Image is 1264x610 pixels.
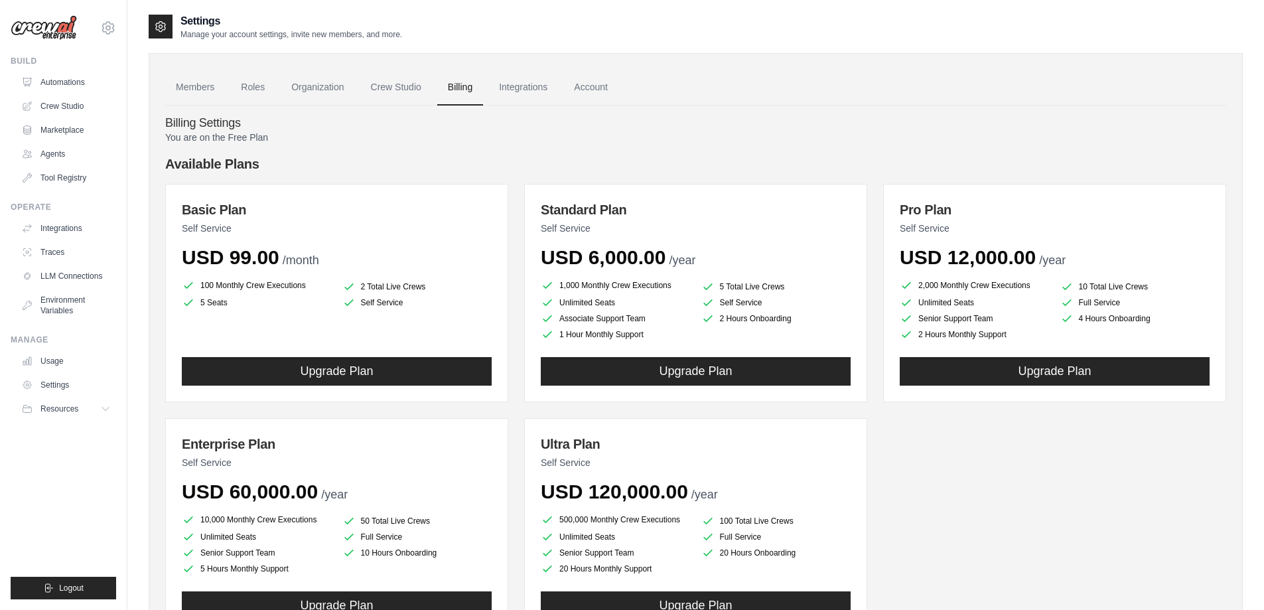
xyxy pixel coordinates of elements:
[182,456,492,469] p: Self Service
[669,254,695,267] span: /year
[541,312,691,325] li: Associate Support Team
[342,296,492,309] li: Self Service
[182,546,332,560] li: Senior Support Team
[900,357,1210,386] button: Upgrade Plan
[541,481,688,502] span: USD 120,000.00
[11,335,116,345] div: Manage
[182,246,279,268] span: USD 99.00
[541,512,691,528] li: 500,000 Monthly Crew Executions
[321,488,348,501] span: /year
[281,70,354,106] a: Organization
[16,242,116,263] a: Traces
[11,577,116,599] button: Logout
[488,70,558,106] a: Integrations
[165,131,1226,144] p: You are on the Free Plan
[182,277,332,293] li: 100 Monthly Crew Executions
[541,277,691,293] li: 1,000 Monthly Crew Executions
[182,222,492,235] p: Self Service
[230,70,275,106] a: Roles
[182,481,318,502] span: USD 60,000.00
[16,218,116,239] a: Integrations
[165,155,1226,173] h4: Available Plans
[342,546,492,560] li: 10 Hours Onboarding
[1039,254,1066,267] span: /year
[541,357,851,386] button: Upgrade Plan
[563,70,618,106] a: Account
[701,546,851,560] li: 20 Hours Onboarding
[16,398,116,419] button: Resources
[16,374,116,396] a: Settings
[900,312,1050,325] li: Senior Support Team
[11,202,116,212] div: Operate
[16,289,116,321] a: Environment Variables
[691,488,718,501] span: /year
[701,514,851,528] li: 100 Total Live Crews
[16,96,116,117] a: Crew Studio
[1060,312,1210,325] li: 4 Hours Onboarding
[182,357,492,386] button: Upgrade Plan
[437,70,483,106] a: Billing
[180,13,402,29] h2: Settings
[165,70,225,106] a: Members
[16,143,116,165] a: Agents
[360,70,432,106] a: Crew Studio
[701,530,851,544] li: Full Service
[16,350,116,372] a: Usage
[283,254,319,267] span: /month
[342,530,492,544] li: Full Service
[541,296,691,309] li: Unlimited Seats
[701,312,851,325] li: 2 Hours Onboarding
[900,246,1036,268] span: USD 12,000.00
[541,222,851,235] p: Self Service
[59,583,84,593] span: Logout
[182,562,332,575] li: 5 Hours Monthly Support
[541,562,691,575] li: 20 Hours Monthly Support
[541,328,691,341] li: 1 Hour Monthly Support
[342,514,492,528] li: 50 Total Live Crews
[182,200,492,219] h3: Basic Plan
[541,246,666,268] span: USD 6,000.00
[16,167,116,189] a: Tool Registry
[165,116,1226,131] h4: Billing Settings
[16,266,116,287] a: LLM Connections
[1060,296,1210,309] li: Full Service
[900,277,1050,293] li: 2,000 Monthly Crew Executions
[182,530,332,544] li: Unlimited Seats
[900,328,1050,341] li: 2 Hours Monthly Support
[900,296,1050,309] li: Unlimited Seats
[11,15,77,40] img: Logo
[1060,280,1210,293] li: 10 Total Live Crews
[900,222,1210,235] p: Self Service
[40,404,78,414] span: Resources
[342,280,492,293] li: 2 Total Live Crews
[16,119,116,141] a: Marketplace
[701,280,851,293] li: 5 Total Live Crews
[541,530,691,544] li: Unlimited Seats
[900,200,1210,219] h3: Pro Plan
[541,200,851,219] h3: Standard Plan
[180,29,402,40] p: Manage your account settings, invite new members, and more.
[701,296,851,309] li: Self Service
[541,456,851,469] p: Self Service
[182,435,492,453] h3: Enterprise Plan
[182,512,332,528] li: 10,000 Monthly Crew Executions
[16,72,116,93] a: Automations
[182,296,332,309] li: 5 Seats
[541,546,691,560] li: Senior Support Team
[541,435,851,453] h3: Ultra Plan
[11,56,116,66] div: Build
